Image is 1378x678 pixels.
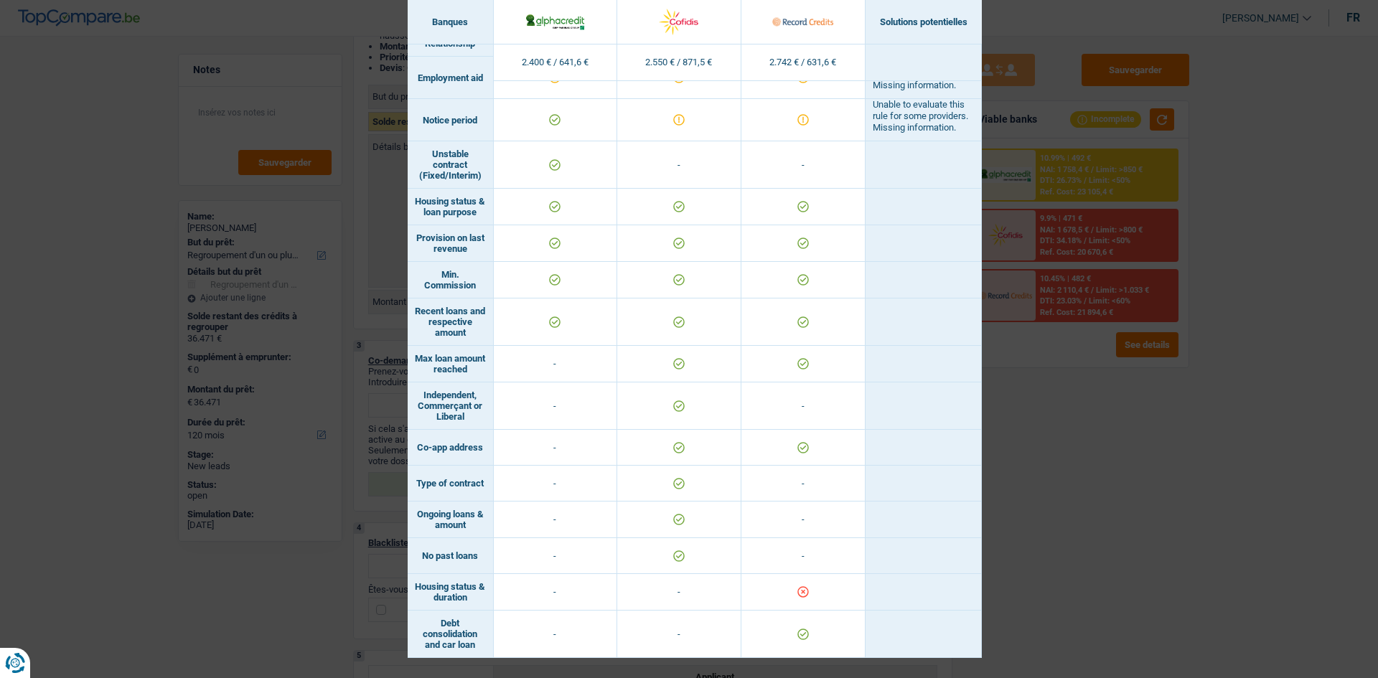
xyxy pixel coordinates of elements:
[408,57,494,99] td: Employment aid
[494,466,618,502] td: -
[741,502,866,538] td: -
[494,382,618,430] td: -
[408,99,494,141] td: Notice period
[494,44,618,81] td: 2.400 € / 641,6 €
[741,141,866,189] td: -
[741,538,866,574] td: -
[525,12,586,31] img: AlphaCredit
[741,466,866,502] td: -
[494,502,618,538] td: -
[494,611,618,658] td: -
[408,538,494,574] td: No past loans
[408,141,494,189] td: Unstable contract (Fixed/Interim)
[494,346,618,382] td: -
[408,225,494,262] td: Provision on last revenue
[408,189,494,225] td: Housing status & loan purpose
[648,6,709,37] img: Cofidis
[494,574,618,611] td: -
[408,574,494,611] td: Housing status & duration
[408,430,494,466] td: Co-app address
[494,430,618,466] td: -
[408,346,494,382] td: Max loan amount reached
[866,99,982,141] td: Unable to evaluate this rule for some providers. Missing information.
[617,574,741,611] td: -
[617,141,741,189] td: -
[617,611,741,658] td: -
[408,466,494,502] td: Type of contract
[408,611,494,658] td: Debt consolidation and car loan
[408,382,494,430] td: Independent, Commerçant or Liberal
[741,44,866,81] td: 2.742 € / 631,6 €
[741,382,866,430] td: -
[772,6,833,37] img: Record Credits
[408,262,494,298] td: Min. Commission
[408,298,494,346] td: Recent loans and respective amount
[494,538,618,574] td: -
[408,502,494,538] td: Ongoing loans & amount
[617,44,741,81] td: 2.550 € / 871,5 €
